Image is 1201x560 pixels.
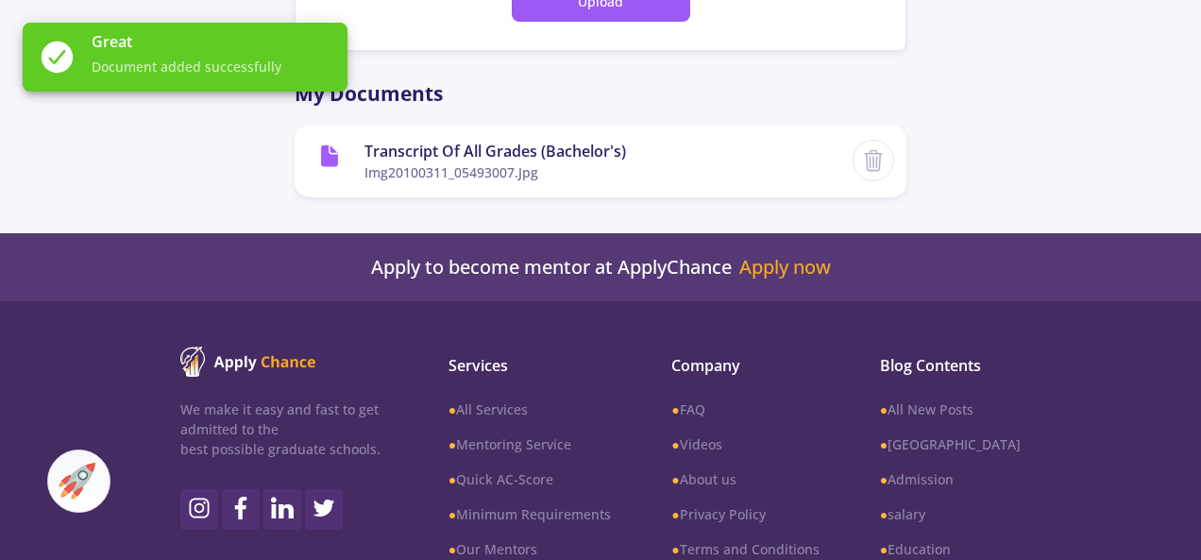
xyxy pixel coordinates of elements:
img: ApplyChance logo [180,347,316,377]
b: ● [880,505,888,523]
b: ● [448,540,456,558]
span: Document added successfully [92,57,332,76]
b: ● [880,400,888,418]
span: Company [671,354,819,377]
a: ●All New Posts [880,399,1021,419]
a: ●[GEOGRAPHIC_DATA] [880,434,1021,454]
b: ● [880,435,888,453]
a: ●Videos [671,434,819,454]
a: ●Education [880,539,1021,559]
b: ● [880,540,888,558]
b: ● [880,470,888,488]
a: Apply now [739,256,831,279]
b: ● [448,470,456,488]
span: Great [92,30,332,53]
a: ●All Services [448,399,611,419]
a: ●salary [880,504,1021,524]
span: img20100311_05493007.jpg [364,162,837,182]
a: ●Quick AC-Score [448,469,611,489]
p: My Documents [295,79,906,110]
a: ●About us [671,469,819,489]
a: ●Terms and Conditions [671,539,819,559]
img: ac-market [59,463,95,500]
span: Transcript of All Grades (Bachelor's) [364,140,837,162]
b: ● [671,540,679,558]
a: ●Minimum Requirements [448,504,611,524]
span: Blog Contents [880,354,1021,377]
a: ●Mentoring Service [448,434,611,454]
a: ●Privacy Policy [671,504,819,524]
span: Services [448,354,611,377]
b: ● [448,435,456,453]
a: ●Admission [880,469,1021,489]
a: ●Our Mentors [448,539,611,559]
p: We make it easy and fast to get admitted to the best possible graduate schools. [180,399,396,459]
b: ● [448,505,456,523]
b: ● [671,435,679,453]
b: ● [671,505,679,523]
b: ● [448,400,456,418]
b: ● [671,400,679,418]
b: ● [671,470,679,488]
a: ●FAQ [671,399,819,419]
